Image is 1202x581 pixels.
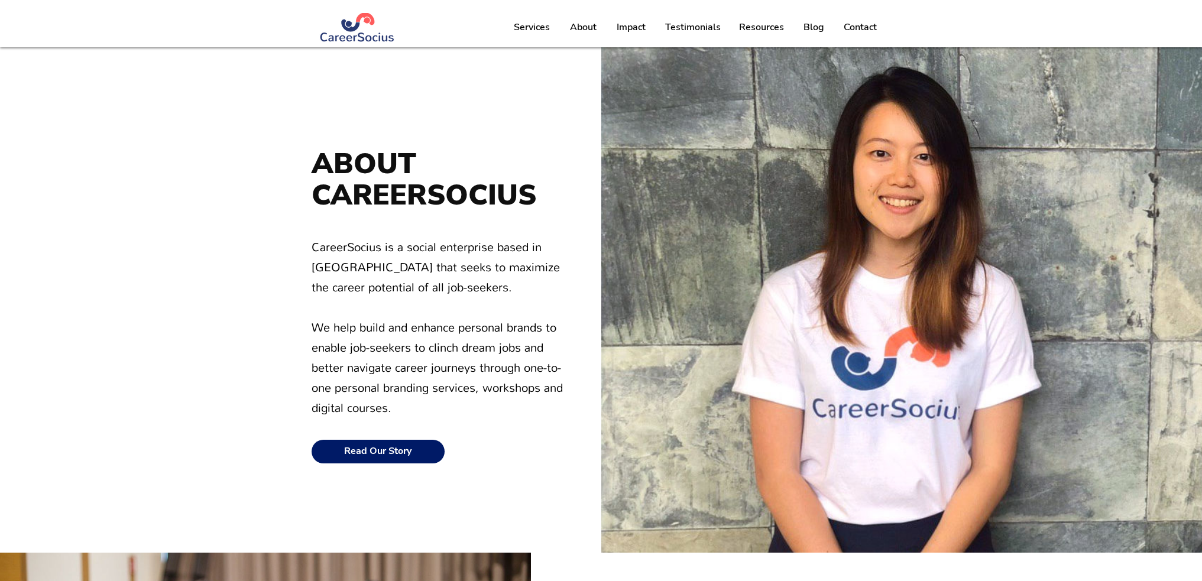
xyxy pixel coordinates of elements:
[607,12,656,42] a: Impact
[564,12,602,42] p: About
[319,13,396,42] img: Logo Blue (#283972) png.png
[312,240,563,416] span: CareerSocius is a social enterprise based in [GEOGRAPHIC_DATA] that seeks to maximize the career ...
[834,12,886,42] a: Contact
[798,12,830,42] p: Blog
[733,12,790,42] p: Resources
[730,12,793,42] a: Resources
[508,12,556,42] p: Services
[560,12,607,42] a: About
[312,144,536,215] span: ABOUT CAREERSOCIUS
[838,12,883,42] p: Contact
[504,12,886,42] nav: Site
[656,12,730,42] a: Testimonials
[793,12,834,42] a: Blog
[611,12,652,42] p: Impact
[601,47,1202,553] img: photo6298613078123718979_edited.jpg
[659,12,727,42] p: Testimonials
[344,446,412,457] span: Read Our Story
[312,440,445,463] a: Read Our Story
[504,12,560,42] a: Services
